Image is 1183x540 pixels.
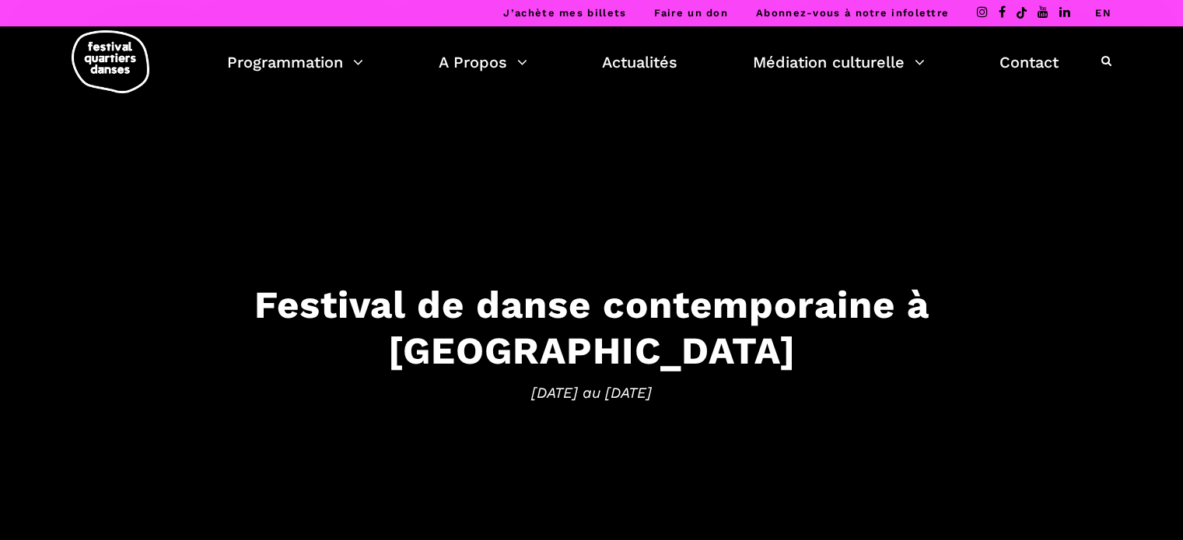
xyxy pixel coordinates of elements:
[227,49,363,75] a: Programmation
[654,7,728,19] a: Faire un don
[72,30,149,93] img: logo-fqd-med
[110,282,1074,374] h3: Festival de danse contemporaine à [GEOGRAPHIC_DATA]
[110,381,1074,404] span: [DATE] au [DATE]
[999,49,1059,75] a: Contact
[439,49,527,75] a: A Propos
[753,49,925,75] a: Médiation culturelle
[1095,7,1111,19] a: EN
[602,49,677,75] a: Actualités
[756,7,949,19] a: Abonnez-vous à notre infolettre
[503,7,626,19] a: J’achète mes billets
